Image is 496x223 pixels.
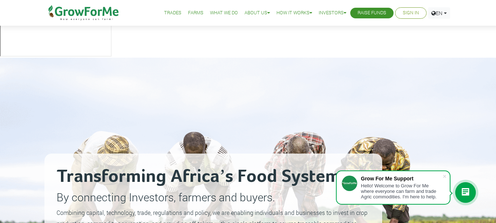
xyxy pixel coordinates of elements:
[188,9,203,17] a: Farms
[361,176,442,181] div: Grow For Me Support
[403,9,419,17] a: Sign In
[358,9,386,17] a: Raise Funds
[361,183,442,199] div: Hello! Welcome to Grow For Me where everyone can farm and trade Agric commodities. I'm here to help.
[164,9,181,17] a: Trades
[428,7,450,19] a: EN
[57,166,370,188] h2: Transforming Africa’s Food Systems
[276,9,312,17] a: How it Works
[245,9,270,17] a: About Us
[319,9,346,17] a: Investors
[210,9,238,17] a: What We Do
[57,189,370,205] p: By connecting Investors, farmers and buyers.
